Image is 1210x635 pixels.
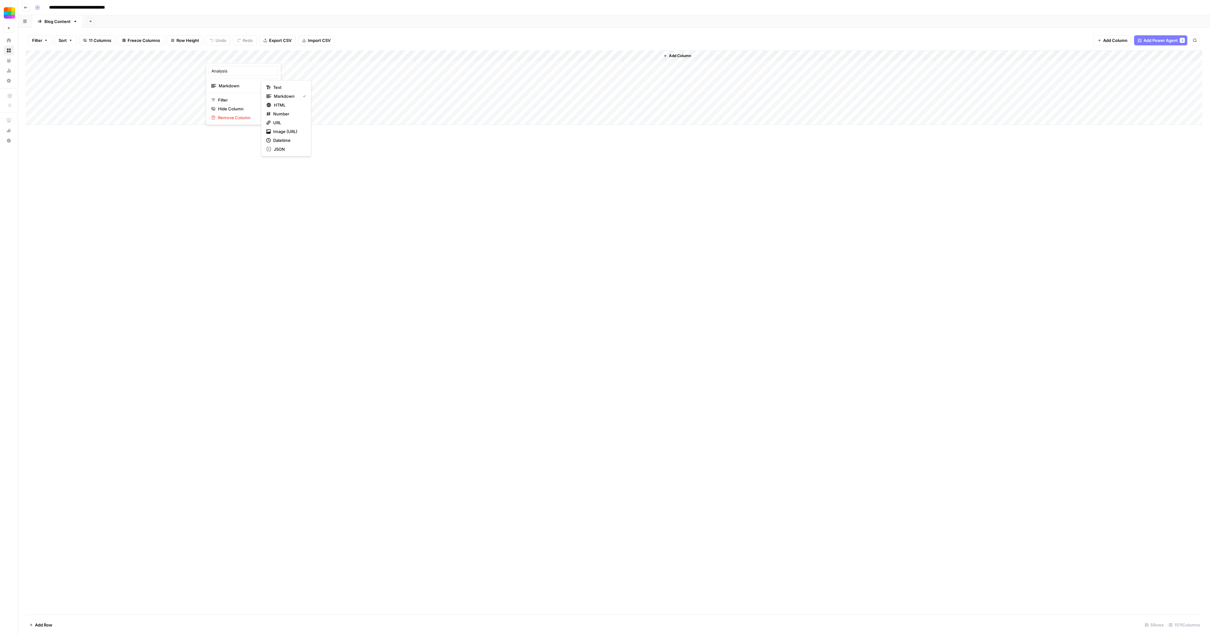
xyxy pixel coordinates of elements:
[273,128,303,135] span: Image (URL)
[273,119,303,126] span: URL
[273,111,303,117] span: Number
[219,83,267,89] span: Markdown
[274,146,303,152] span: JSON
[274,93,298,99] span: Markdown
[273,137,303,143] span: Datetime
[274,102,303,108] span: HTML
[661,52,694,60] button: Add Column
[669,53,691,59] span: Add Column
[273,84,303,90] span: Text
